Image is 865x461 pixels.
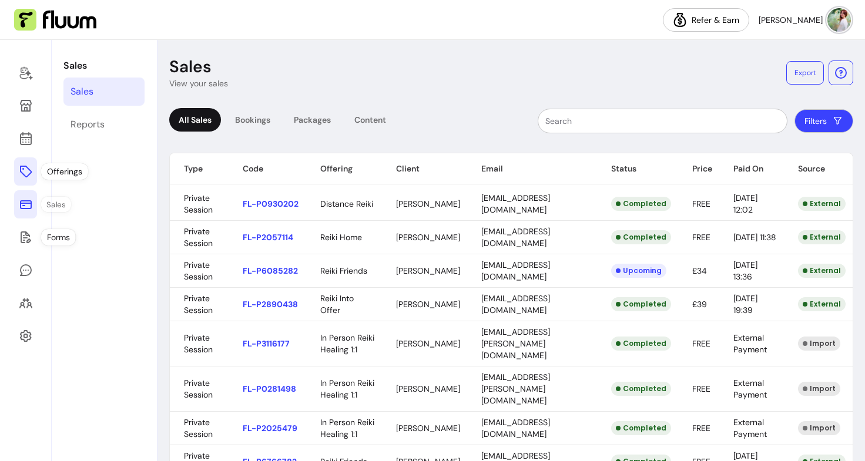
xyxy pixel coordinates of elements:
[320,293,354,315] span: Reiki Into Offer
[396,232,460,243] span: [PERSON_NAME]
[611,197,671,211] div: Completed
[481,193,550,215] span: [EMAIL_ADDRESS][DOMAIN_NAME]
[794,109,853,133] button: Filters
[692,299,707,309] span: £39
[678,153,719,184] th: Price
[611,264,666,278] div: Upcoming
[396,423,460,433] span: [PERSON_NAME]
[467,153,597,184] th: Email
[243,338,299,349] p: FL-P3116177
[169,78,228,89] p: View your sales
[692,198,710,209] span: FREE
[396,383,460,394] span: [PERSON_NAME]
[243,265,299,277] p: FL-P6085282
[382,153,467,184] th: Client
[184,193,213,215] span: Private Session
[14,223,37,251] a: Forms
[798,337,840,351] div: Import
[14,322,37,350] a: Settings
[611,337,671,351] div: Completed
[396,265,460,276] span: [PERSON_NAME]
[786,61,824,85] button: Export
[243,422,299,434] p: FL-P2025479
[345,108,395,132] div: Content
[306,153,382,184] th: Offering
[481,226,550,248] span: [EMAIL_ADDRESS][DOMAIN_NAME]
[63,110,145,139] a: Reports
[611,421,671,435] div: Completed
[481,372,550,406] span: [EMAIL_ADDRESS][PERSON_NAME][DOMAIN_NAME]
[759,8,851,32] button: avatar[PERSON_NAME]
[733,293,757,315] span: [DATE] 19:39
[63,78,145,106] a: Sales
[611,297,671,311] div: Completed
[663,8,749,32] a: Refer & Earn
[184,260,213,282] span: Private Session
[784,153,853,184] th: Source
[320,417,374,439] span: In Person Reiki Healing 1:1
[14,92,37,120] a: Storefront
[611,382,671,396] div: Completed
[320,198,373,209] span: Distance Reiki
[827,8,851,32] img: avatar
[14,289,37,317] a: Clients
[14,124,37,153] a: Calendar
[719,153,784,184] th: Paid On
[320,332,374,355] span: In Person Reiki Healing 1:1
[14,256,37,284] a: My Messages
[63,59,145,73] p: Sales
[733,417,767,439] span: External Payment
[184,332,213,355] span: Private Session
[798,230,846,244] div: External
[396,338,460,349] span: [PERSON_NAME]
[798,264,846,278] div: External
[229,153,306,184] th: Code
[597,153,678,184] th: Status
[184,226,213,248] span: Private Session
[320,265,367,276] span: Reiki Friends
[41,229,76,245] div: Forms
[692,338,710,349] span: FREE
[243,198,299,210] p: FL-P0930202
[41,163,88,180] div: Offerings
[71,117,105,132] div: Reports
[759,14,823,26] span: [PERSON_NAME]
[14,157,37,186] a: Offerings
[284,108,340,132] div: Packages
[798,382,840,396] div: Import
[320,232,362,243] span: Reiki Home
[545,115,780,127] input: Search
[243,298,299,310] p: FL-P2890438
[243,383,299,395] p: FL-P0281498
[184,293,213,315] span: Private Session
[169,56,212,78] p: Sales
[692,383,710,394] span: FREE
[733,332,767,355] span: External Payment
[170,153,229,184] th: Type
[611,230,671,244] div: Completed
[14,190,37,218] a: Sales
[396,299,460,309] span: [PERSON_NAME]
[226,108,280,132] div: Bookings
[481,293,550,315] span: [EMAIL_ADDRESS][DOMAIN_NAME]
[481,417,550,439] span: [EMAIL_ADDRESS][DOMAIN_NAME]
[733,378,767,400] span: External Payment
[733,232,776,243] span: [DATE] 11:38
[41,197,71,212] div: Sales
[481,260,550,282] span: [EMAIL_ADDRESS][DOMAIN_NAME]
[733,260,757,282] span: [DATE] 13:36
[692,265,707,276] span: £34
[14,9,96,31] img: Fluum Logo
[243,231,299,243] p: FL-P2057114
[798,297,846,311] div: External
[320,378,374,400] span: In Person Reiki Healing 1:1
[733,193,757,215] span: [DATE] 12:02
[71,85,93,99] div: Sales
[481,327,550,361] span: [EMAIL_ADDRESS][PERSON_NAME][DOMAIN_NAME]
[692,232,710,243] span: FREE
[14,59,37,87] a: Home
[184,417,213,439] span: Private Session
[169,108,221,132] div: All Sales
[798,421,840,435] div: Import
[798,197,846,211] div: External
